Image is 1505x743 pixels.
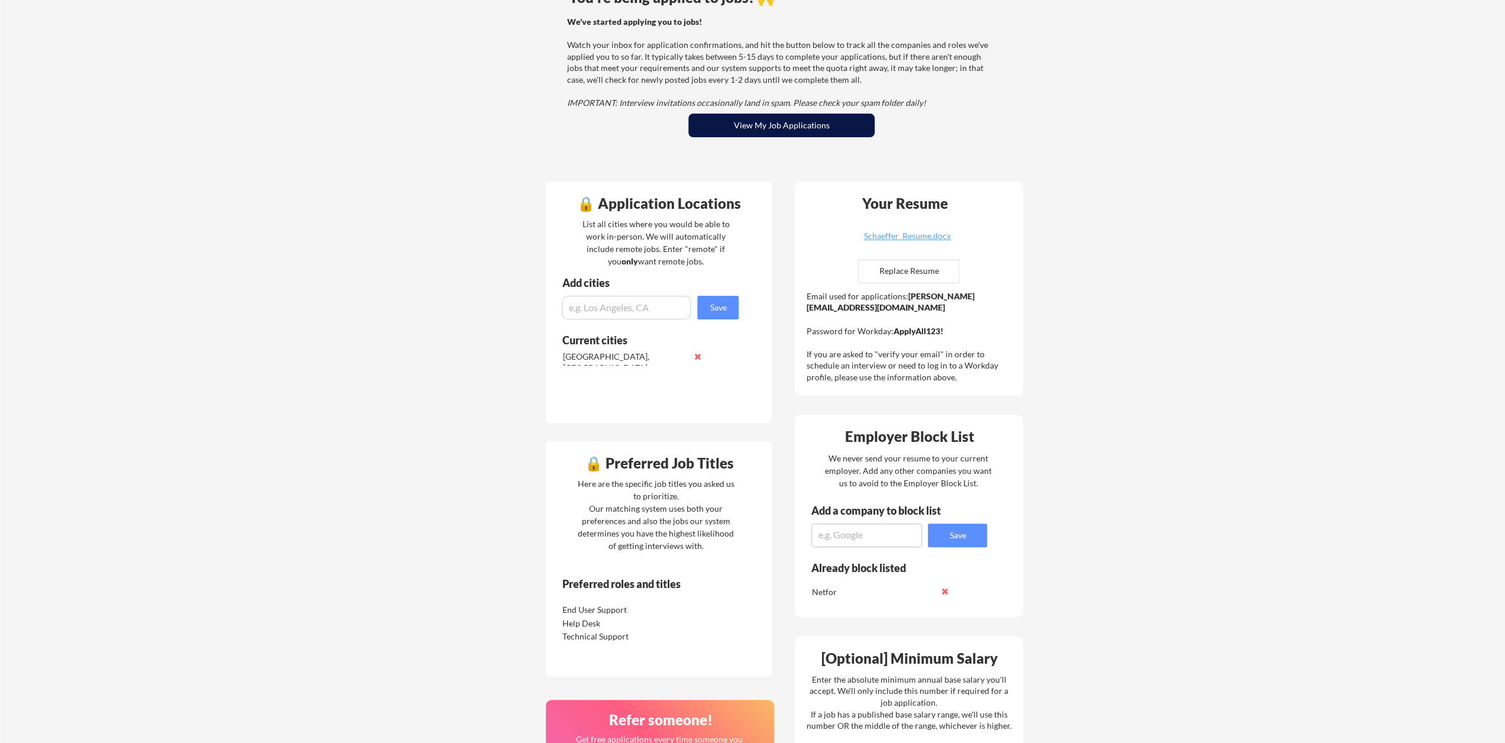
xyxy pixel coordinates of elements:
[928,524,987,547] button: Save
[837,232,978,250] a: Schaeffer_Resume.docx
[806,291,974,313] strong: [PERSON_NAME][EMAIL_ADDRESS][DOMAIN_NAME]
[824,452,992,489] div: We never send your resume to your current employer. Add any other companies you want us to avoid ...
[549,196,769,211] div: 🔒 Application Locations
[800,429,1019,444] div: Employer Block List
[846,196,963,211] div: Your Resume
[551,713,771,727] div: Refer someone!
[811,505,959,516] div: Add a company to block list
[622,256,638,266] strong: only
[567,17,701,27] strong: We've started applying you to jobs!
[893,326,943,336] strong: ApplyAll123!
[562,296,691,319] input: e.g. Los Angeles, CA
[574,218,737,267] div: List all cities where you would be able to work in-person. We will automatically include remote j...
[837,232,978,240] div: Schaeffer_Resume.docx
[806,290,1015,383] div: Email used for applications: Password for Workday: If you are asked to "verify your email" in ord...
[562,579,723,589] div: Preferred roles and titles
[562,618,687,629] div: Help Desk
[688,114,875,137] button: View My Job Applications
[562,351,687,374] div: [GEOGRAPHIC_DATA], [GEOGRAPHIC_DATA]
[811,563,971,573] div: Already block listed
[562,631,687,642] div: Technical Support
[562,335,726,345] div: Current cities
[811,586,936,598] div: Netfor
[697,296,739,319] button: Save
[567,16,993,109] div: Watch your inbox for application confirmations, and hit the button below to track all the compani...
[567,98,925,108] em: IMPORTANT: Interview invitations occasionally land in spam. Please check your spam folder daily!
[549,456,769,470] div: 🔒 Preferred Job Titles
[799,651,1019,666] div: [Optional] Minimum Salary
[574,477,737,552] div: Here are the specific job titles you asked us to prioritize. Our matching system uses both your p...
[562,277,742,288] div: Add cities
[562,604,687,616] div: End User Support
